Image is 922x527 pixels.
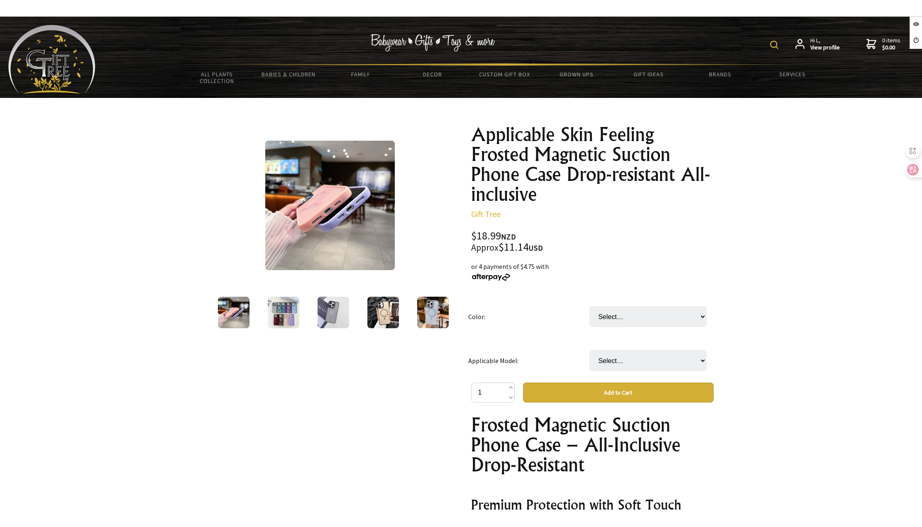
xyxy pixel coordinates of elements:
[471,231,714,253] div: $18.99 $11.14
[756,66,828,83] a: Services
[471,124,714,204] h1: Applicable Skin Feeling Frosted Magnetic Suction Phone Case Drop-resistant All-inclusive
[471,242,499,253] small: Approx
[468,339,589,383] td: Applicable Model:
[471,261,714,281] div: or 4 payments of $4.75 with
[471,415,714,475] h1: Frosted Magnetic Suction Phone Case – All-Inclusive Drop-Resistant
[882,37,900,51] span: 0 items
[770,41,778,49] img: product search
[810,44,840,51] strong: View profile
[471,495,714,515] h2: Premium Protection with Soft Touch
[181,66,253,90] a: All Plants Collection
[866,37,900,51] a: 0 items$0.00
[471,209,501,219] a: Gift Tree
[540,66,612,83] a: Grown Ups
[396,66,468,83] a: Decor
[882,44,900,51] strong: $0.00
[268,297,299,328] img: Applicable Skin Feeling Frosted Magnetic Suction Phone Case Drop-resistant All-inclusive
[468,295,589,339] td: Color:
[218,297,249,328] img: Applicable Skin Feeling Frosted Magnetic Suction Phone Case Drop-resistant All-inclusive
[417,297,449,328] img: Applicable Skin Feeling Frosted Magnetic Suction Phone Case Drop-resistant All-inclusive
[265,141,395,270] img: Applicable Skin Feeling Frosted Magnetic Suction Phone Case Drop-resistant All-inclusive
[612,66,684,83] a: Gift Ideas
[471,273,511,281] img: Afterpay
[685,66,756,83] a: Brands
[528,243,543,253] span: USD
[8,25,95,94] img: Babyware - Gifts - Toys and more...
[371,34,495,51] img: Babywear - Gifts - Toys & more
[367,297,399,328] img: Applicable Skin Feeling Frosted Magnetic Suction Phone Case Drop-resistant All-inclusive
[253,66,325,83] a: Babies & Children
[501,232,516,242] span: NZD
[795,37,840,51] a: Hi L,View profile
[318,297,349,328] img: Applicable Skin Feeling Frosted Magnetic Suction Phone Case Drop-resistant All-inclusive
[325,66,396,83] a: Family
[810,37,840,51] span: Hi L,
[523,383,714,403] button: Add to Cart
[469,66,540,83] a: Custom Gift Box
